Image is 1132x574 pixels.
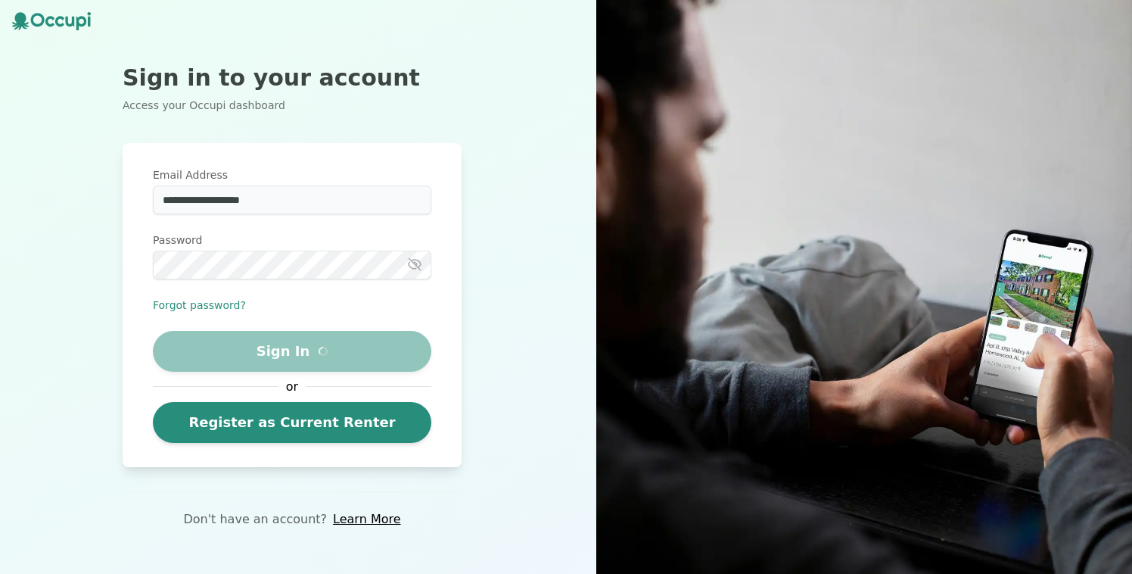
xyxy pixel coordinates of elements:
label: Password [153,232,431,248]
p: Don't have an account? [183,510,327,529]
h2: Sign in to your account [123,64,462,92]
button: Forgot password? [153,298,246,313]
a: Learn More [333,510,400,529]
label: Email Address [153,167,431,182]
p: Access your Occupi dashboard [123,98,462,113]
span: or [278,378,306,396]
a: Register as Current Renter [153,402,431,443]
